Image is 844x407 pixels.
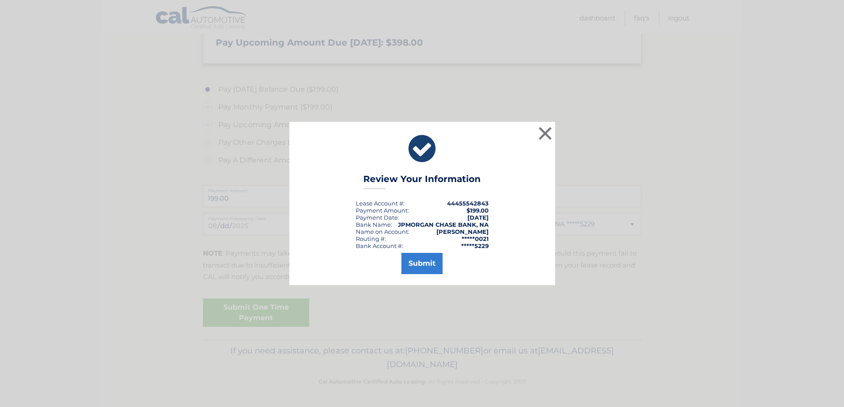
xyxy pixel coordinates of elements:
div: Lease Account #: [356,200,404,207]
div: Routing #: [356,235,386,242]
span: $199.00 [467,207,489,214]
div: Bank Name: [356,221,392,228]
strong: [PERSON_NAME] [436,228,489,235]
strong: JPMORGAN CHASE BANK, NA [398,221,489,228]
span: [DATE] [467,214,489,221]
button: × [537,124,554,142]
button: Submit [401,253,443,274]
strong: 44455542843 [447,200,489,207]
div: Bank Account #: [356,242,403,249]
h3: Review Your Information [363,174,481,189]
div: Name on Account: [356,228,409,235]
div: : [356,214,399,221]
div: Payment Amount: [356,207,409,214]
span: Payment Date [356,214,398,221]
